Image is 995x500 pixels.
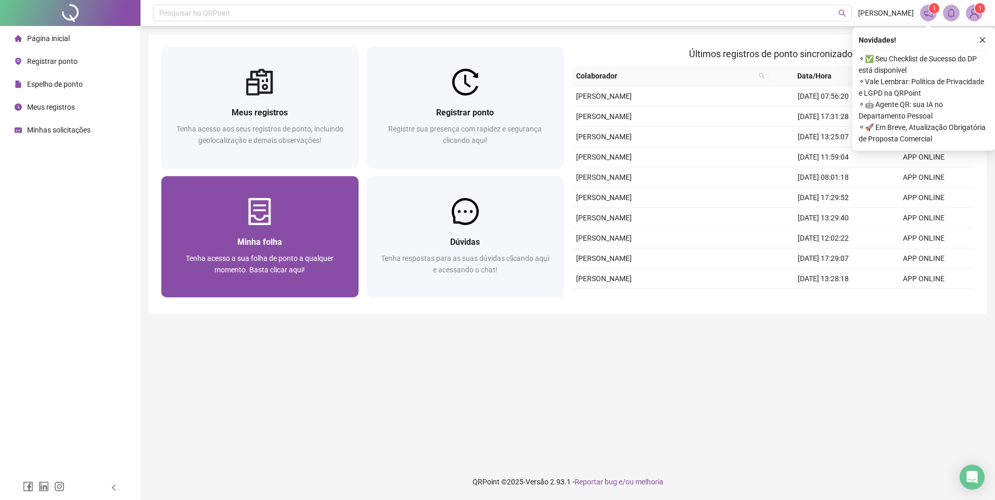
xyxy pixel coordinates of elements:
[757,68,767,84] span: search
[859,76,989,99] span: ⚬ Vale Lembrar: Política de Privacidade e LGPD na QRPoint
[975,3,985,14] sup: Atualize o seu contato no menu Meus Dados
[576,173,632,181] span: [PERSON_NAME]
[933,5,936,12] span: 1
[773,289,874,309] td: [DATE] 12:02:07
[176,125,343,144] span: Tenha acesso aos seus registros de ponto, incluindo geolocalização e demais observações!
[450,237,480,247] span: Dúvidas
[27,80,83,88] span: Espelho de ponto
[859,34,896,46] span: Novidades !
[367,176,564,297] a: DúvidasTenha respostas para as suas dúvidas clicando aqui e acessando o chat!
[526,478,548,486] span: Versão
[27,103,75,111] span: Meus registros
[576,254,632,262] span: [PERSON_NAME]
[27,34,70,43] span: Página inicial
[773,269,874,289] td: [DATE] 13:28:18
[773,228,874,248] td: [DATE] 12:02:22
[773,147,874,167] td: [DATE] 11:59:04
[859,53,989,76] span: ⚬ ✅ Seu Checklist de Sucesso do DP está disponível
[874,228,974,248] td: APP ONLINE
[161,176,359,297] a: Minha folhaTenha acesso a sua folha de ponto a qualquer momento. Basta clicar aqui!
[979,36,986,44] span: close
[773,208,874,228] td: [DATE] 13:29:40
[39,481,49,492] span: linkedin
[161,47,359,168] a: Meus registrosTenha acesso aos seus registros de ponto, incluindo geolocalização e demais observa...
[773,248,874,269] td: [DATE] 17:29:07
[773,127,874,147] td: [DATE] 13:25:07
[237,237,282,247] span: Minha folha
[769,66,868,86] th: Data/Hora
[773,86,874,107] td: [DATE] 07:56:20
[759,73,765,79] span: search
[924,8,933,18] span: notification
[232,108,288,117] span: Meus registros
[960,465,985,490] div: Open Intercom Messenger
[576,274,632,283] span: [PERSON_NAME]
[576,70,755,82] span: Colaborador
[15,126,22,134] span: schedule
[27,126,91,134] span: Minhas solicitações
[15,81,22,88] span: file
[929,3,939,14] sup: 1
[436,108,494,117] span: Registrar ponto
[874,248,974,269] td: APP ONLINE
[186,254,334,274] span: Tenha acesso a sua folha de ponto a qualquer momento. Basta clicar aqui!
[859,122,989,144] span: ⚬ 🚀 Em Breve, Atualização Obrigatória de Proposta Comercial
[23,481,33,492] span: facebook
[576,133,632,141] span: [PERSON_NAME]
[576,193,632,202] span: [PERSON_NAME]
[575,478,664,486] span: Reportar bug e/ou melhoria
[54,481,65,492] span: instagram
[367,47,564,168] a: Registrar pontoRegistre sua presença com rapidez e segurança clicando aqui!
[966,5,982,21] img: 70687
[576,234,632,242] span: [PERSON_NAME]
[576,153,632,161] span: [PERSON_NAME]
[141,464,995,500] footer: QRPoint © 2025 - 2.93.1 -
[576,112,632,121] span: [PERSON_NAME]
[773,167,874,188] td: [DATE] 08:01:18
[27,57,78,65] span: Registrar ponto
[947,8,956,18] span: bell
[773,70,856,82] span: Data/Hora
[874,208,974,228] td: APP ONLINE
[15,58,22,65] span: environment
[576,92,632,100] span: [PERSON_NAME]
[381,254,549,274] span: Tenha respostas para as suas dúvidas clicando aqui e acessando o chat!
[773,188,874,208] td: [DATE] 17:29:52
[874,147,974,167] td: APP ONLINE
[388,125,542,144] span: Registre sua presença com rapidez e segurança clicando aqui!
[858,7,914,19] span: [PERSON_NAME]
[576,214,632,222] span: [PERSON_NAME]
[874,188,974,208] td: APP ONLINE
[874,289,974,309] td: APP ONLINE
[110,484,118,491] span: left
[15,103,22,111] span: clock-circle
[874,269,974,289] td: APP ONLINE
[838,9,846,17] span: search
[978,5,982,12] span: 1
[689,48,857,59] span: Últimos registros de ponto sincronizados
[874,167,974,188] td: APP ONLINE
[15,35,22,42] span: home
[773,107,874,127] td: [DATE] 17:31:28
[859,99,989,122] span: ⚬ 🤖 Agente QR: sua IA no Departamento Pessoal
